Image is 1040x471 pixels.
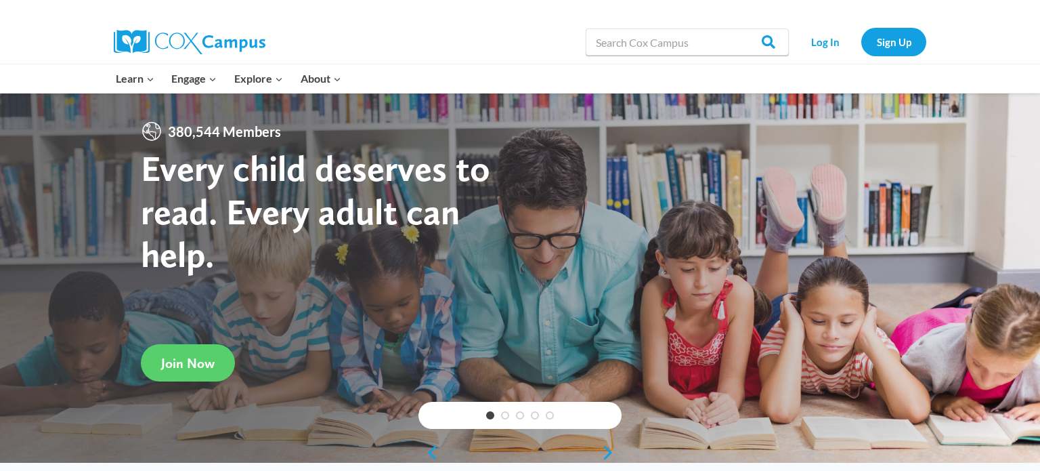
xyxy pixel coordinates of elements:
a: next [601,445,622,461]
a: 4 [531,411,539,419]
span: Learn [116,70,154,87]
a: 5 [546,411,554,419]
a: 1 [486,411,494,419]
input: Search Cox Campus [586,28,789,56]
a: Sign Up [861,28,926,56]
nav: Secondary Navigation [796,28,926,56]
span: About [301,70,341,87]
strong: Every child deserves to read. Every adult can help. [141,146,490,276]
a: Join Now [141,344,235,382]
span: 380,544 Members [162,121,286,142]
span: Engage [171,70,217,87]
a: Log In [796,28,854,56]
a: previous [418,445,439,461]
img: Cox Campus [114,30,265,54]
a: 2 [501,411,509,419]
div: content slider buttons [418,439,622,466]
span: Explore [234,70,283,87]
nav: Primary Navigation [107,64,349,93]
a: 3 [516,411,524,419]
span: Join Now [161,355,215,371]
